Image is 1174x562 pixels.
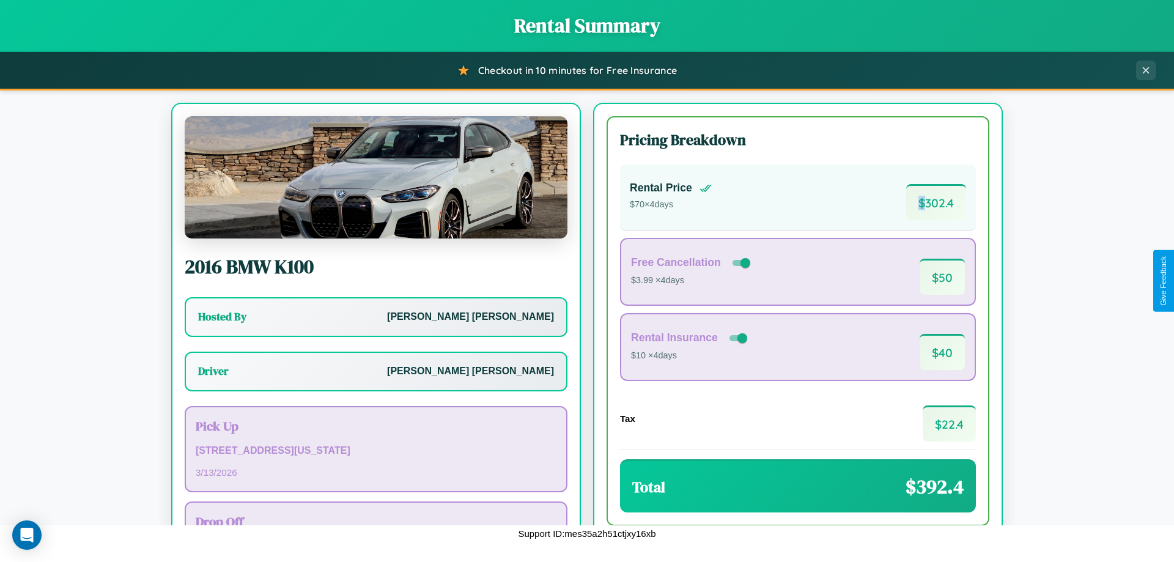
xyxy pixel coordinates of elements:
h3: Drop Off [196,512,556,530]
img: BMW K100 [185,116,567,238]
h3: Hosted By [198,309,246,324]
h1: Rental Summary [12,12,1162,39]
span: $ 40 [920,334,965,370]
p: [PERSON_NAME] [PERSON_NAME] [387,308,554,326]
h2: 2016 BMW K100 [185,253,567,280]
h3: Total [632,477,665,497]
p: $10 × 4 days [631,348,750,364]
h4: Rental Insurance [631,331,718,344]
p: Support ID: mes35a2h51ctjxy16xb [518,525,655,542]
span: $ 50 [920,259,965,295]
h4: Tax [620,413,635,424]
p: 3 / 13 / 2026 [196,464,556,481]
h3: Pick Up [196,417,556,435]
h4: Free Cancellation [631,256,721,269]
p: $ 70 × 4 days [630,197,712,213]
h4: Rental Price [630,182,692,194]
div: Give Feedback [1159,256,1168,306]
span: $ 392.4 [906,473,964,500]
p: $3.99 × 4 days [631,273,753,289]
p: [STREET_ADDRESS][US_STATE] [196,442,556,460]
span: Checkout in 10 minutes for Free Insurance [478,64,677,76]
p: [PERSON_NAME] [PERSON_NAME] [387,363,554,380]
span: $ 302.4 [906,184,966,220]
h3: Pricing Breakdown [620,130,976,150]
h3: Driver [198,364,229,379]
div: Open Intercom Messenger [12,520,42,550]
span: $ 22.4 [923,405,976,442]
